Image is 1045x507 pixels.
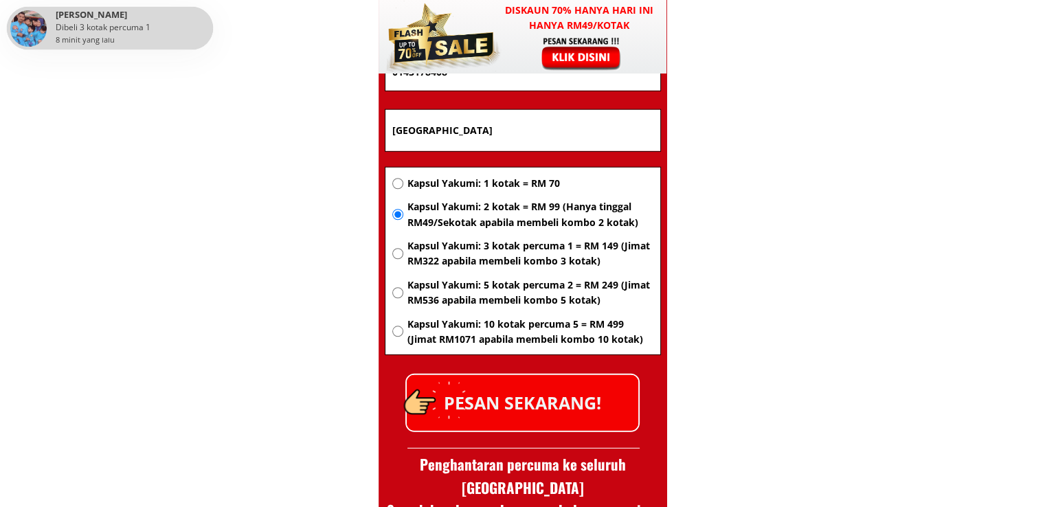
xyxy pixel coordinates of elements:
[407,176,653,191] span: Kapsul Yakumi: 1 kotak = RM 70
[407,278,653,308] span: Kapsul Yakumi: 5 kotak percuma 2 = RM 249 (Jimat RM536 apabila membeli kombo 5 kotak)
[407,375,638,431] p: PESAN SEKARANG!
[492,3,667,34] h3: Diskaun 70% hanya hari ini hanya RM49/kotak
[407,199,653,230] span: Kapsul Yakumi: 2 kotak = RM 99 (Hanya tinggal RM49/Sekotak apabila membeli kombo 2 kotak)
[407,238,653,269] span: Kapsul Yakumi: 3 kotak percuma 1 = RM 149 (Jimat RM322 apabila membeli kombo 3 kotak)
[407,317,653,348] span: Kapsul Yakumi: 10 kotak percuma 5 = RM 499 (Jimat RM1071 apabila membeli kombo 10 kotak)
[389,110,657,151] input: Alamat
